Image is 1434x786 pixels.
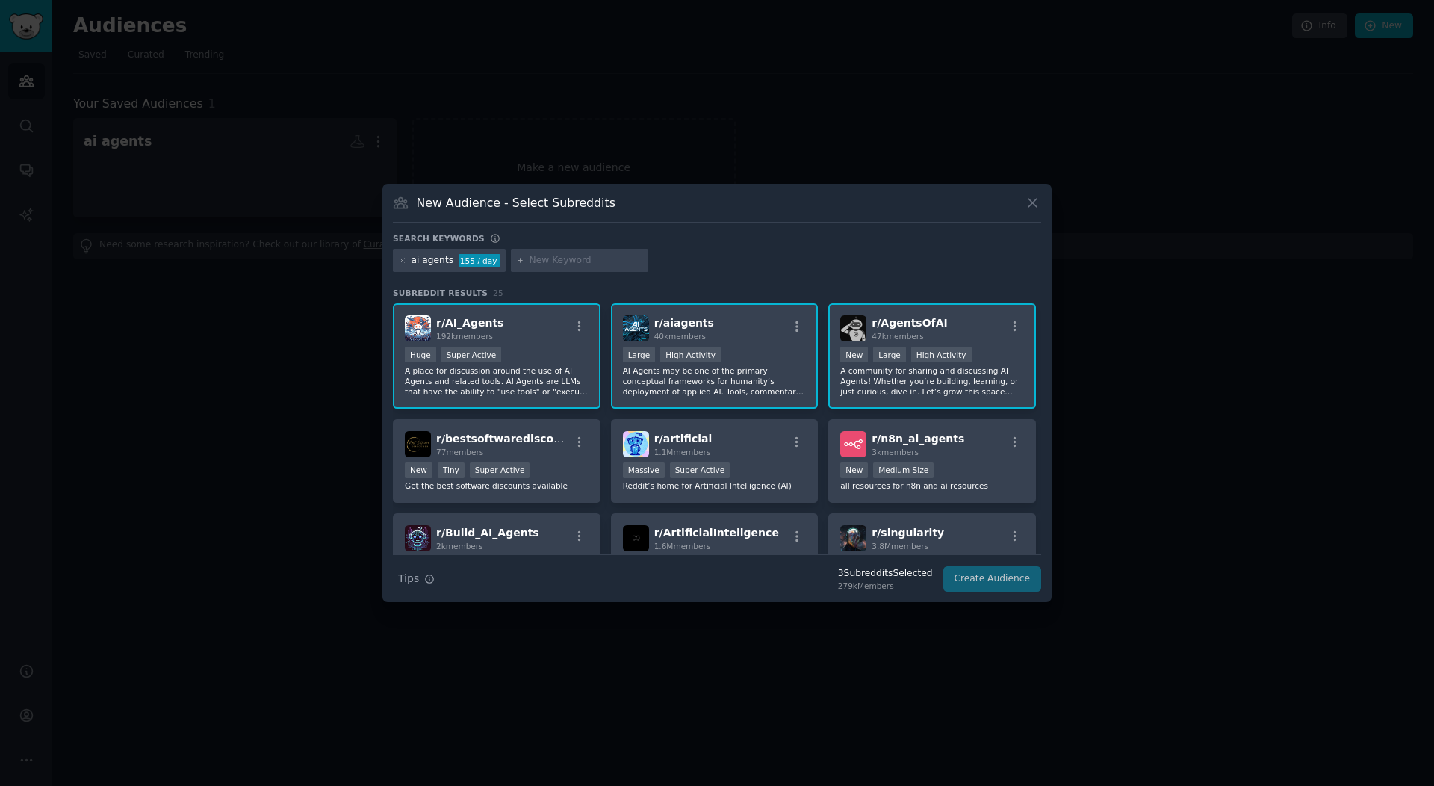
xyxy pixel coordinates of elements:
[873,462,934,478] div: Medium Size
[840,462,868,478] div: New
[911,347,972,362] div: High Activity
[840,431,866,457] img: n8n_ai_agents
[623,365,807,397] p: AI Agents may be one of the primary conceptual frameworks for humanity’s deployment of applied AI...
[654,542,711,551] span: 1.6M members
[623,347,656,362] div: Large
[840,347,868,362] div: New
[436,542,483,551] span: 2k members
[436,332,493,341] span: 192k members
[623,315,649,341] img: aiagents
[405,462,432,478] div: New
[872,527,944,539] span: r/ singularity
[840,525,866,551] img: singularity
[398,571,419,587] span: Tips
[405,315,431,341] img: AI_Agents
[623,431,649,457] img: artificial
[493,288,503,297] span: 25
[405,525,431,551] img: Build_AI_Agents
[470,462,530,478] div: Super Active
[405,347,436,362] div: Huge
[441,347,502,362] div: Super Active
[654,448,711,457] span: 1.1M members
[872,332,923,341] span: 47k members
[393,233,485,244] h3: Search keywords
[393,566,440,592] button: Tips
[872,542,928,551] span: 3.8M members
[459,254,500,267] div: 155 / day
[660,347,721,362] div: High Activity
[436,448,483,457] span: 77 members
[873,347,906,362] div: Large
[654,433,713,445] span: r/ artificial
[436,527,539,539] span: r/ Build_AI_Agents
[840,315,866,341] img: AgentsOfAI
[393,288,488,298] span: Subreddit Results
[654,317,714,329] span: r/ aiagents
[838,581,933,591] div: 279k Members
[405,480,589,491] p: Get the best software discounts available
[654,332,706,341] span: 40k members
[670,462,730,478] div: Super Active
[438,462,465,478] div: Tiny
[412,254,454,267] div: ai agents
[872,433,964,445] span: r/ n8n_ai_agents
[417,195,615,211] h3: New Audience - Select Subreddits
[872,317,947,329] span: r/ AgentsOfAI
[530,254,643,267] input: New Keyword
[840,480,1024,491] p: all resources for n8n and ai resources
[623,462,665,478] div: Massive
[838,567,933,581] div: 3 Subreddit s Selected
[405,365,589,397] p: A place for discussion around the use of AI Agents and related tools. AI Agents are LLMs that hav...
[623,480,807,491] p: Reddit’s home for Artificial Intelligence (AI)
[840,365,1024,397] p: A community for sharing and discussing AI Agents! Whether you’re building, learning, or just curi...
[872,448,919,457] span: 3k members
[405,431,431,457] img: bestsoftwarediscounts
[654,527,779,539] span: r/ ArtificialInteligence
[436,317,503,329] span: r/ AI_Agents
[436,433,580,445] span: r/ bestsoftwarediscounts
[623,525,649,551] img: ArtificialInteligence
